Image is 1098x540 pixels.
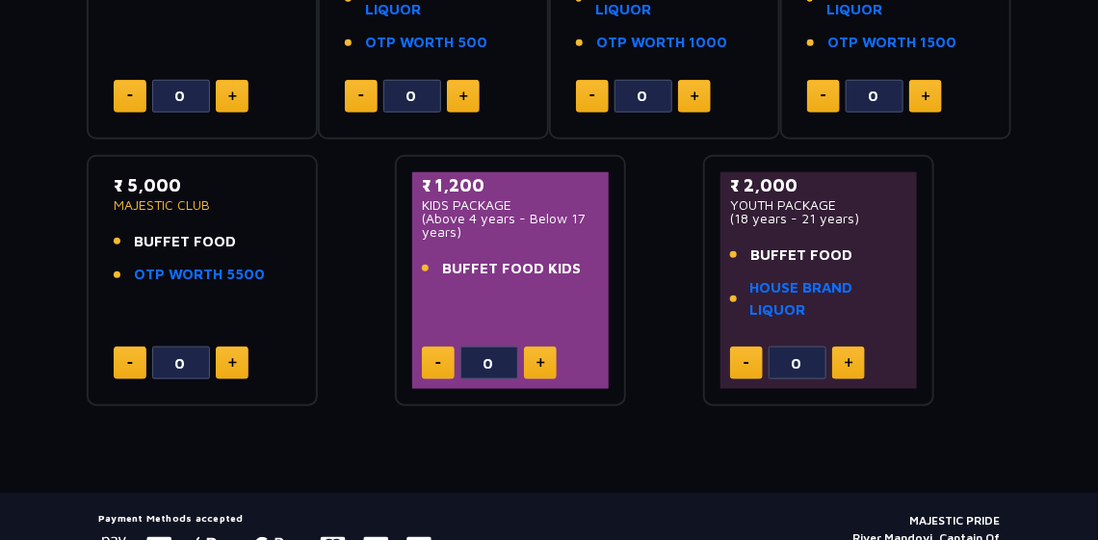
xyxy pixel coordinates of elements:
img: minus [358,94,364,97]
a: OTP WORTH 1500 [827,32,956,54]
img: minus [589,94,595,97]
a: OTP WORTH 500 [365,32,487,54]
span: BUFFET FOOD [750,244,852,267]
img: plus [922,91,930,101]
img: plus [228,91,237,101]
img: plus [536,358,545,368]
img: plus [459,91,468,101]
a: OTP WORTH 1000 [596,32,727,54]
img: plus [845,358,853,368]
img: minus [127,94,133,97]
p: KIDS PACKAGE [422,198,599,212]
a: OTP WORTH 5500 [134,264,265,286]
img: minus [435,362,441,365]
img: minus [821,94,826,97]
p: (Above 4 years - Below 17 years) [422,212,599,239]
p: YOUTH PACKAGE [730,198,907,212]
p: ₹ 2,000 [730,172,907,198]
img: minus [744,362,749,365]
span: BUFFET FOOD [134,231,236,253]
p: ₹ 1,200 [422,172,599,198]
img: plus [228,358,237,368]
h5: Payment Methods accepted [98,512,431,524]
p: (18 years - 21 years) [730,212,907,225]
img: plus [691,91,699,101]
span: BUFFET FOOD KIDS [442,258,581,280]
p: ₹ 5,000 [114,172,291,198]
a: HOUSE BRAND LIQUOR [750,277,907,321]
img: minus [127,362,133,365]
p: MAJESTIC CLUB [114,198,291,212]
